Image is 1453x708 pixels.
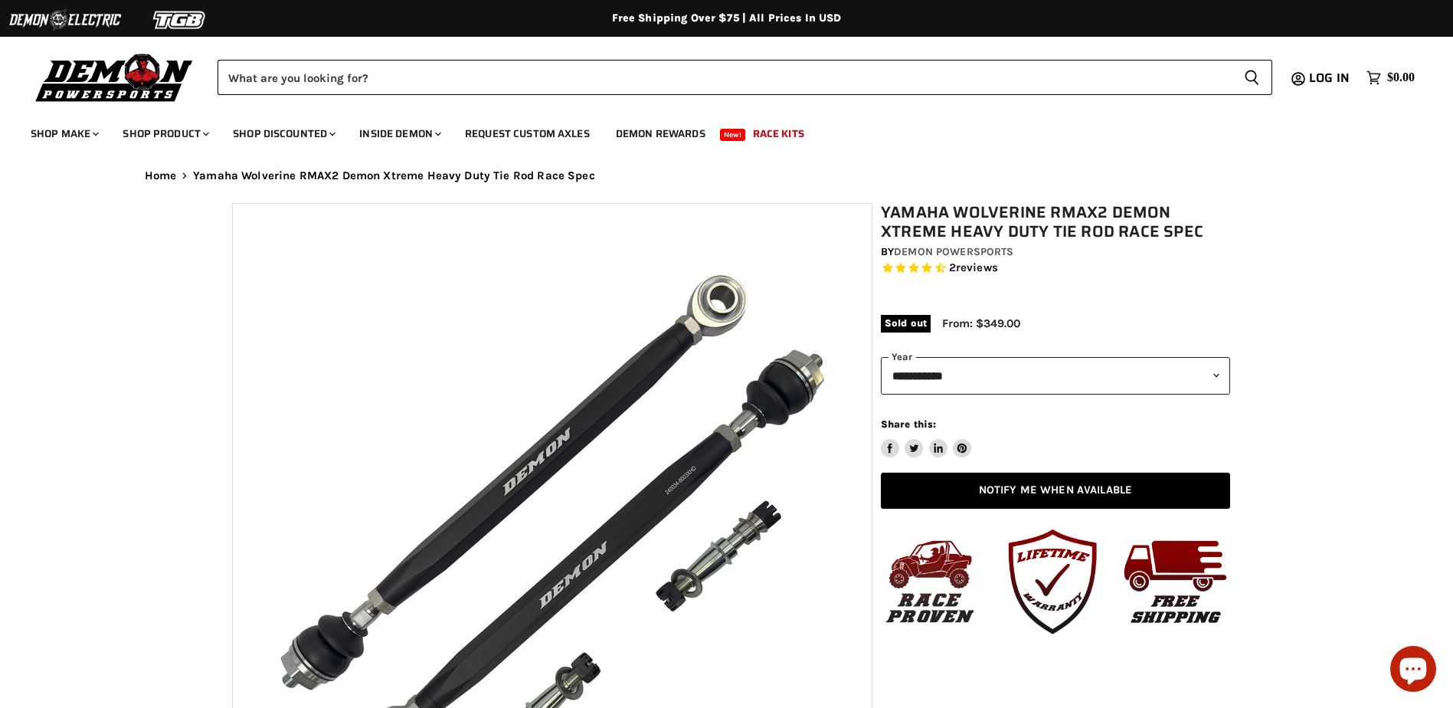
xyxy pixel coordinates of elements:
[881,357,1230,395] select: year
[123,5,237,34] img: TGB Logo 2
[1359,67,1422,89] a: $0.00
[114,11,1340,25] div: Free Shipping Over $75 | All Prices In USD
[720,129,746,141] span: New!
[1387,70,1415,85] span: $0.00
[114,169,1340,182] nav: Breadcrumbs
[872,524,987,639] img: Race_Proven.jpg
[8,5,123,34] img: Demon Electric Logo 2
[19,112,1411,149] ul: Main menu
[218,60,1272,95] form: Product
[1386,646,1441,696] inbox-online-store-chat: Shopify online store chat
[894,245,1013,258] a: Demon Powersports
[741,118,816,149] a: Race Kits
[145,169,177,182] a: Home
[221,118,345,149] a: Shop Discounted
[942,316,1020,330] span: From: $349.00
[31,50,198,104] img: Demon Powersports
[881,315,931,332] span: Sold out
[949,261,998,275] span: 2 reviews
[995,524,1110,639] img: Lifte_Time_Warranty.png
[193,169,595,182] span: Yamaha Wolverine RMAX2 Demon Xtreme Heavy Duty Tie Rod Race Spec
[1118,524,1232,639] img: Free_Shipping.png
[881,244,1230,261] div: by
[881,418,972,458] aside: Share this:
[881,418,936,430] span: Share this:
[881,261,1230,277] span: Rated 4.5 out of 5 stars 2 reviews
[19,118,108,149] a: Shop Make
[604,118,717,149] a: Demon Rewards
[1309,68,1350,87] span: Log in
[881,473,1230,509] a: Notify Me When Available
[1232,60,1272,95] button: Search
[956,261,998,275] span: reviews
[453,118,601,149] a: Request Custom Axles
[111,118,218,149] a: Shop Product
[348,118,450,149] a: Inside Demon
[218,60,1232,95] input: Search
[881,203,1230,241] h1: Yamaha Wolverine RMAX2 Demon Xtreme Heavy Duty Tie Rod Race Spec
[1302,71,1359,85] a: Log in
